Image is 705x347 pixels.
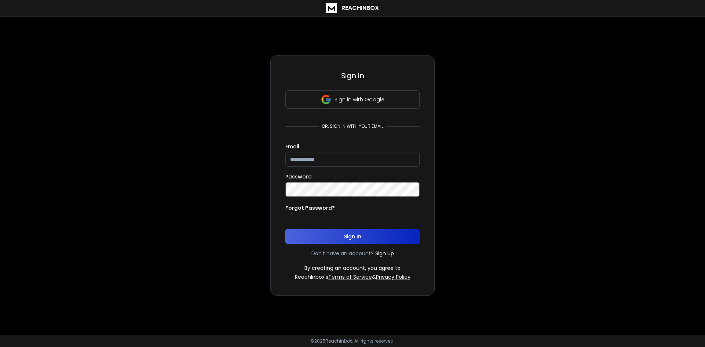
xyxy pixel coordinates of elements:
[326,3,337,13] img: logo
[310,338,395,344] p: © 2025 Reachinbox. All rights reserved.
[335,96,384,103] p: Sign in with Google
[375,250,394,257] a: Sign Up
[328,273,372,281] a: Terms of Service
[295,273,411,281] p: ReachInbox's &
[341,4,379,12] h1: ReachInbox
[285,204,335,212] p: Forgot Password?
[376,273,411,281] a: Privacy Policy
[311,250,374,257] p: Don't have an account?
[285,229,420,244] button: Sign In
[285,71,420,81] h3: Sign In
[285,90,420,109] button: Sign in with Google
[285,144,299,149] label: Email
[326,3,379,13] a: ReachInbox
[304,264,401,272] p: By creating an account, you agree to
[319,123,386,129] p: or, sign in with your email
[285,174,312,179] label: Password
